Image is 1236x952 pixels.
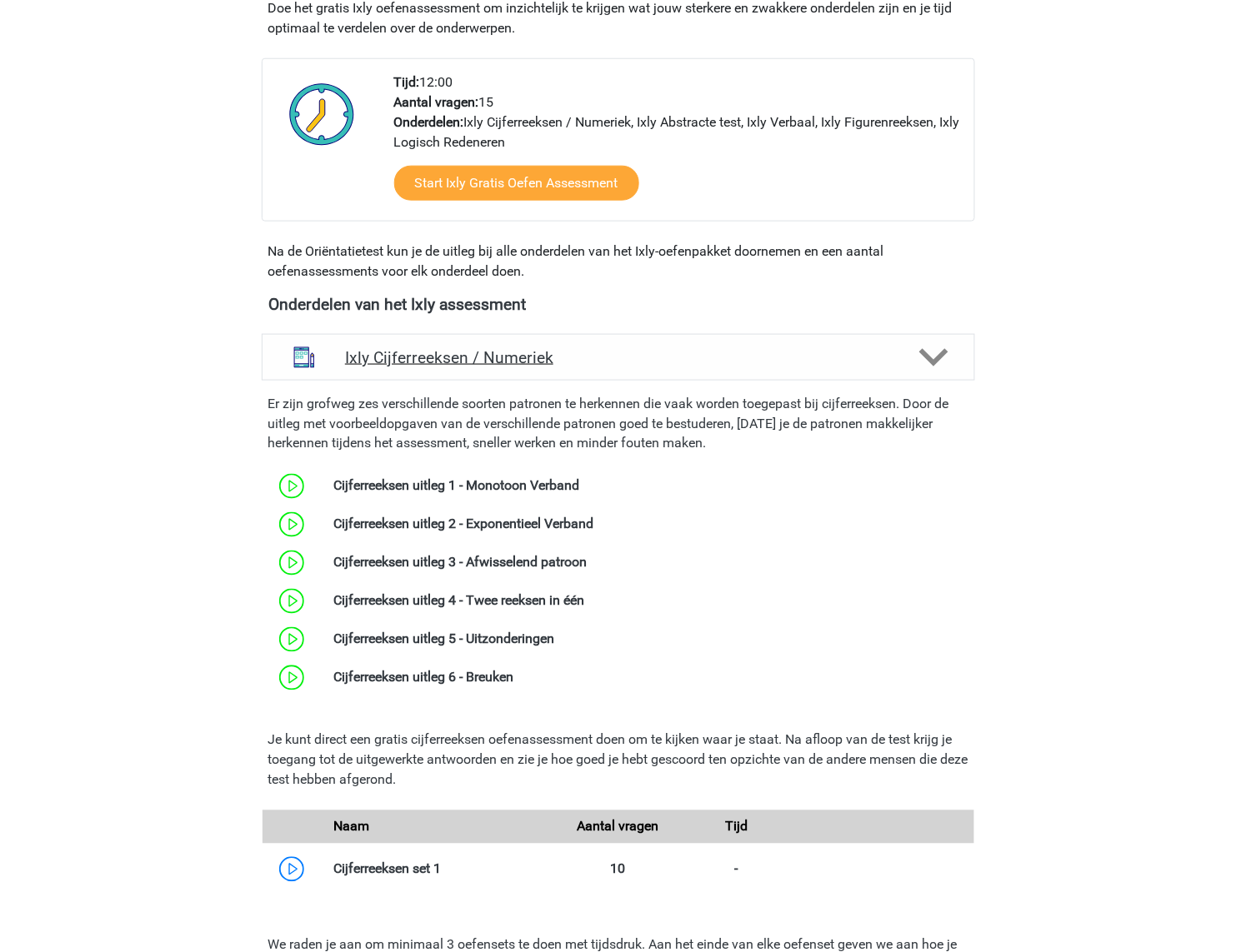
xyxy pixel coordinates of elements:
p: Er zijn grofweg zes verschillende soorten patronen te herkennen die vaak worden toegepast bij cij... [268,394,968,454]
img: cijferreeksen [283,336,326,379]
div: 12:00 15 Ixly Cijferreeksen / Numeriek, Ixly Abstracte test, Ixly Verbaal, Ixly Figurenreeksen, I... [382,72,973,221]
a: cijferreeksen Ixly Cijferreeksen / Numeriek [255,334,982,381]
div: Aantal vragen [558,817,677,837]
div: Cijferreeksen set 1 [322,860,559,880]
h4: Onderdelen van het Ixly assessment [269,295,968,314]
b: Aantal vragen: [394,94,479,110]
div: Cijferreeksen uitleg 6 - Breuken [322,668,974,688]
div: Cijferreeksen uitleg 5 - Uitzonderingen [322,630,974,650]
div: Cijferreeksen uitleg 1 - Monotoon Verband [322,476,974,496]
h4: Ixly Cijferreeksen / Numeriek [345,348,891,367]
b: Onderdelen: [394,114,464,130]
p: Je kunt direct een gratis cijferreeksen oefenassessment doen om te kijken waar je staat. Na afloo... [268,730,968,790]
a: Start Ixly Gratis Oefen Assessment [394,166,639,201]
div: Tijd [678,817,796,837]
div: Cijferreeksen uitleg 3 - Afwisselend patroon [322,553,974,573]
div: Cijferreeksen uitleg 4 - Twee reeksen in één [322,591,974,611]
div: Cijferreeksen uitleg 2 - Exponentieel Verband [322,515,974,535]
b: Tijd: [394,74,420,90]
img: Klok [280,72,364,156]
div: Naam [322,817,559,837]
div: Na de Oriëntatietest kun je de uitleg bij alle onderdelen van het Ixly-oefenpakket doornemen en e... [262,242,975,282]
